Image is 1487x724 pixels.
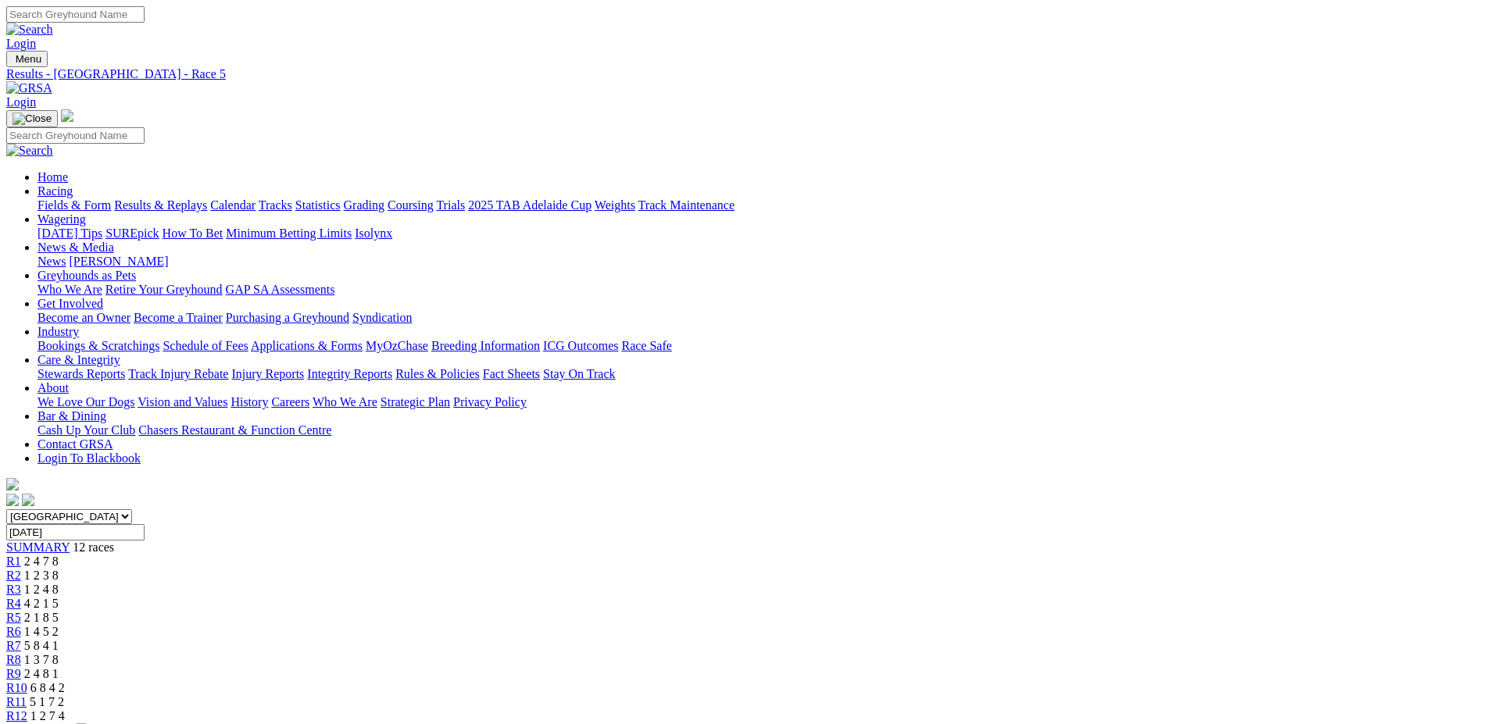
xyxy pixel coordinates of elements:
[6,127,145,144] input: Search
[38,311,130,324] a: Become an Owner
[226,311,349,324] a: Purchasing a Greyhound
[6,6,145,23] input: Search
[16,53,41,65] span: Menu
[6,611,21,624] a: R5
[38,198,1481,212] div: Racing
[6,569,21,582] a: R2
[24,639,59,652] span: 5 8 4 1
[436,198,465,212] a: Trials
[271,395,309,408] a: Careers
[6,540,70,554] a: SUMMARY
[543,339,618,352] a: ICG Outcomes
[595,198,635,212] a: Weights
[6,597,21,610] a: R4
[313,395,377,408] a: Who We Are
[24,597,59,610] span: 4 2 1 5
[38,367,1481,381] div: Care & Integrity
[6,37,36,50] a: Login
[38,198,111,212] a: Fields & Form
[24,667,59,680] span: 2 4 8 1
[6,695,27,708] span: R11
[638,198,735,212] a: Track Maintenance
[231,395,268,408] a: History
[138,395,227,408] a: Vision and Values
[38,395,134,408] a: We Love Our Dogs
[38,212,86,226] a: Wagering
[431,339,540,352] a: Breeding Information
[307,367,392,380] a: Integrity Reports
[38,297,103,310] a: Get Involved
[128,367,228,380] a: Track Injury Rebate
[381,395,450,408] a: Strategic Plan
[621,339,671,352] a: Race Safe
[134,311,223,324] a: Become a Trainer
[163,339,248,352] a: Schedule of Fees
[6,709,27,722] a: R12
[138,423,331,437] a: Chasers Restaurant & Function Centre
[38,423,1481,437] div: Bar & Dining
[6,478,19,490] img: logo-grsa-white.png
[38,226,1481,241] div: Wagering
[24,583,59,596] span: 1 2 4 8
[6,494,19,506] img: facebook.svg
[38,269,136,282] a: Greyhounds as Pets
[38,255,66,268] a: News
[38,184,73,198] a: Racing
[38,339,159,352] a: Bookings & Scratchings
[38,423,135,437] a: Cash Up Your Club
[231,367,304,380] a: Injury Reports
[6,639,21,652] a: R7
[38,353,120,366] a: Care & Integrity
[38,226,102,240] a: [DATE] Tips
[6,583,21,596] a: R3
[38,437,113,451] a: Contact GRSA
[38,451,141,465] a: Login To Blackbook
[163,226,223,240] a: How To Bet
[13,112,52,125] img: Close
[24,625,59,638] span: 1 4 5 2
[6,555,21,568] span: R1
[38,283,1481,297] div: Greyhounds as Pets
[61,109,73,122] img: logo-grsa-white.png
[30,695,64,708] span: 5 1 7 2
[483,367,540,380] a: Fact Sheets
[6,67,1481,81] a: Results - [GEOGRAPHIC_DATA] - Race 5
[366,339,428,352] a: MyOzChase
[6,653,21,666] a: R8
[6,625,21,638] a: R6
[105,226,159,240] a: SUREpick
[38,255,1481,269] div: News & Media
[6,95,36,109] a: Login
[6,667,21,680] a: R9
[468,198,592,212] a: 2025 TAB Adelaide Cup
[210,198,256,212] a: Calendar
[38,325,79,338] a: Industry
[344,198,384,212] a: Grading
[105,283,223,296] a: Retire Your Greyhound
[38,395,1481,409] div: About
[22,494,34,506] img: twitter.svg
[251,339,363,352] a: Applications & Forms
[388,198,434,212] a: Coursing
[6,681,27,694] a: R10
[24,653,59,666] span: 1 3 7 8
[352,311,412,324] a: Syndication
[543,367,615,380] a: Stay On Track
[38,409,106,423] a: Bar & Dining
[6,524,145,540] input: Select date
[24,569,59,582] span: 1 2 3 8
[38,339,1481,353] div: Industry
[395,367,480,380] a: Rules & Policies
[355,226,392,240] a: Isolynx
[114,198,207,212] a: Results & Replays
[226,283,335,296] a: GAP SA Assessments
